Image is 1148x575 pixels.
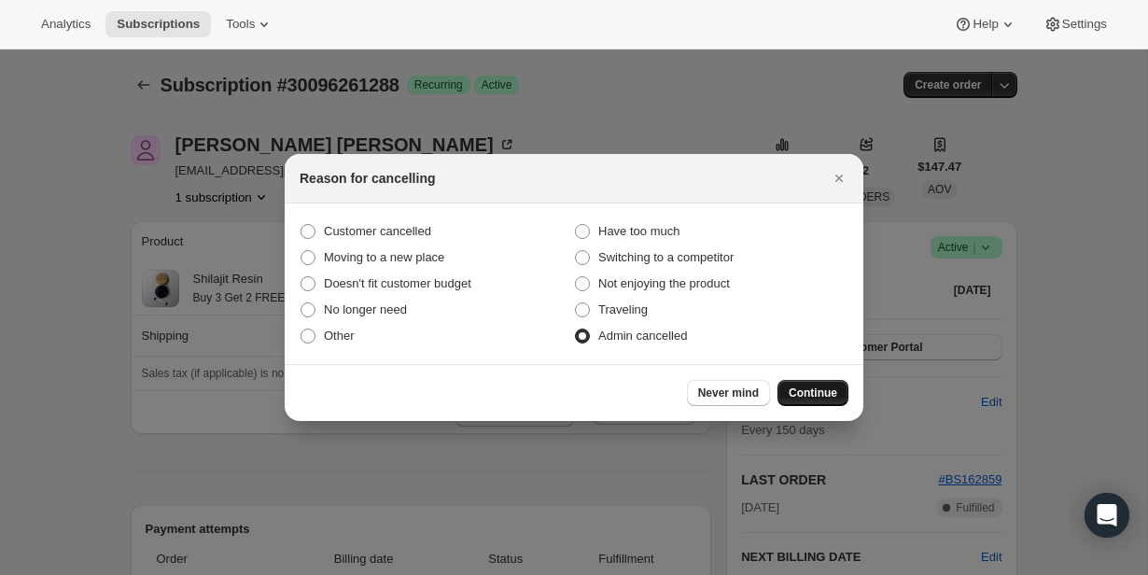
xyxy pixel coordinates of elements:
[598,224,679,238] span: Have too much
[973,17,998,32] span: Help
[215,11,285,37] button: Tools
[105,11,211,37] button: Subscriptions
[226,17,255,32] span: Tools
[41,17,91,32] span: Analytics
[1085,493,1129,538] div: Open Intercom Messenger
[30,11,102,37] button: Analytics
[698,386,759,400] span: Never mind
[324,302,407,316] span: No longer need
[598,276,730,290] span: Not enjoying the product
[324,224,431,238] span: Customer cancelled
[598,250,734,264] span: Switching to a competitor
[826,165,852,191] button: Close
[1032,11,1118,37] button: Settings
[598,329,687,343] span: Admin cancelled
[300,169,435,188] h2: Reason for cancelling
[1062,17,1107,32] span: Settings
[324,250,444,264] span: Moving to a new place
[324,276,471,290] span: Doesn't fit customer budget
[117,17,200,32] span: Subscriptions
[943,11,1028,37] button: Help
[687,380,770,406] button: Never mind
[598,302,648,316] span: Traveling
[324,329,355,343] span: Other
[789,386,837,400] span: Continue
[777,380,848,406] button: Continue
